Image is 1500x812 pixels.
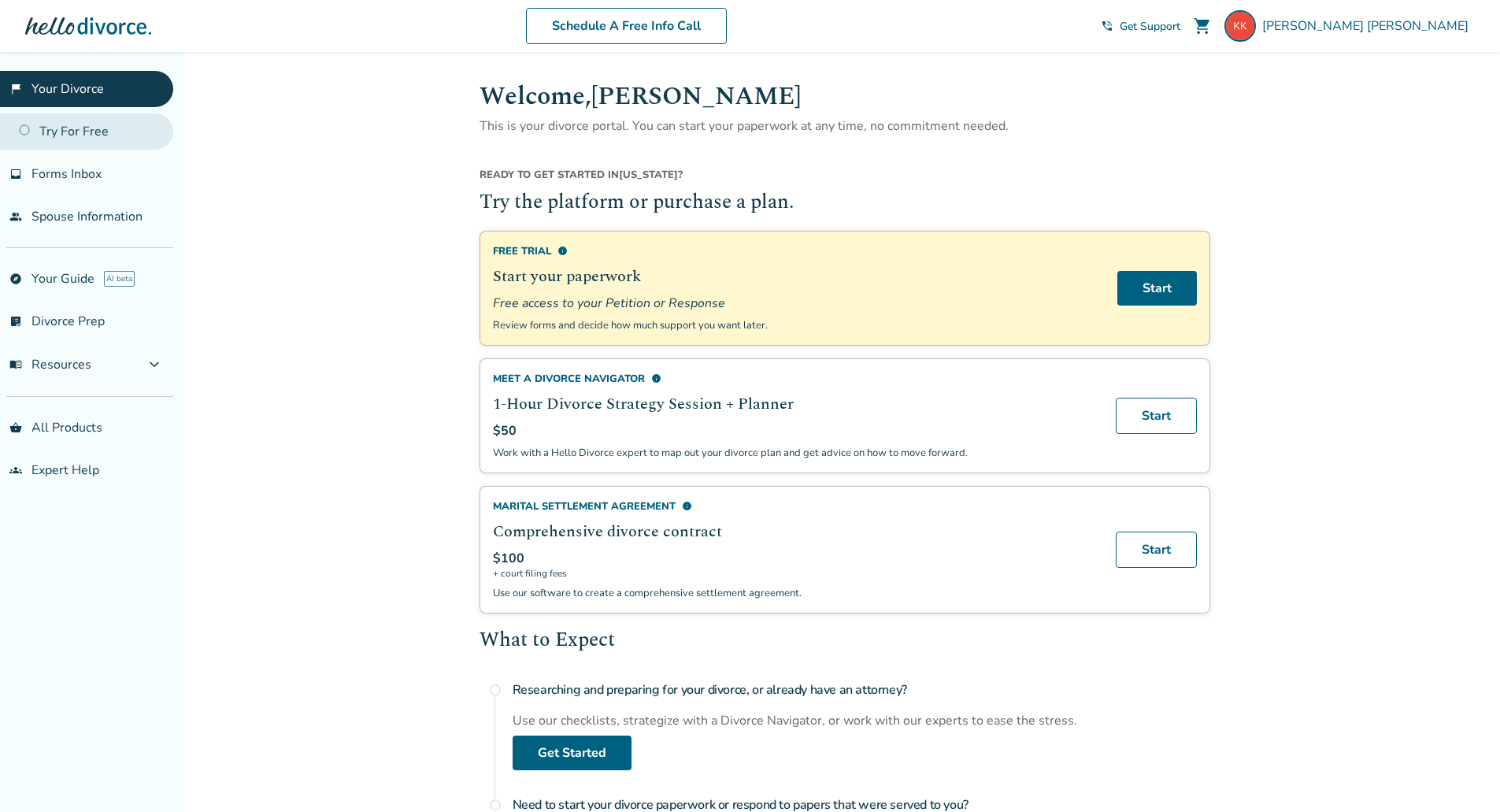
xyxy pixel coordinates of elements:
span: info [651,373,661,384]
p: Review forms and decide how much support you want later. [493,318,1098,332]
div: Use our checklists, strategize with a Divorce Navigator, or work with our experts to ease the str... [513,712,1210,729]
span: shopping_cart [1193,17,1212,35]
span: radio_button_unchecked [489,684,502,696]
span: [PERSON_NAME] [PERSON_NAME] [1262,17,1475,35]
a: phone_in_talkGet Support [1101,19,1180,34]
h2: What to Expect [480,626,1210,656]
a: Schedule A Free Info Call [526,8,727,44]
span: Forms Inbox [31,165,102,183]
span: info [557,246,568,256]
span: Ready to get started in [480,168,619,182]
span: AI beta [104,271,135,287]
span: flag_2 [9,83,22,95]
span: + court filing fees [493,567,1097,580]
h2: 1-Hour Divorce Strategy Session + Planner [493,392,1097,416]
span: Get Support [1120,19,1180,34]
span: list_alt_check [9,315,22,328]
span: menu_book [9,358,22,371]
span: $100 [493,550,524,567]
span: shopping_basket [9,421,22,434]
div: Meet a divorce navigator [493,372,1097,386]
a: Start [1117,271,1197,306]
span: phone_in_talk [1101,20,1113,32]
h2: Start your paperwork [493,265,1098,288]
h4: Researching and preparing for your divorce, or already have an attorney? [513,674,1210,706]
div: [US_STATE] ? [480,168,1210,188]
a: Get Started [513,736,631,770]
h2: Try the platform or purchase a plan. [480,188,1210,218]
span: explore [9,273,22,285]
a: Start [1116,398,1197,434]
p: This is your divorce portal. You can start your paperwork at any time, no commitment needed. [480,116,1210,136]
a: Start [1116,532,1197,568]
span: radio_button_unchecked [489,799,502,811]
iframe: Chat Widget [1421,736,1500,812]
h2: Comprehensive divorce contract [493,520,1097,543]
span: info [682,501,692,511]
span: groups [9,464,22,476]
span: people [9,210,22,223]
span: inbox [9,168,22,180]
div: Marital Settlement Agreement [493,499,1097,514]
span: expand_more [145,355,164,374]
img: kkastner0@gmail.com [1224,10,1256,42]
h1: Welcome, [PERSON_NAME] [480,77,1210,116]
span: $50 [493,422,517,439]
span: Free access to your Petition or Response [493,295,1098,312]
div: Free Trial [493,244,1098,258]
span: Resources [9,356,91,373]
p: Use our software to create a comprehensive settlement agreement. [493,586,1097,600]
p: Work with a Hello Divorce expert to map out your divorce plan and get advice on how to move forward. [493,446,1097,460]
